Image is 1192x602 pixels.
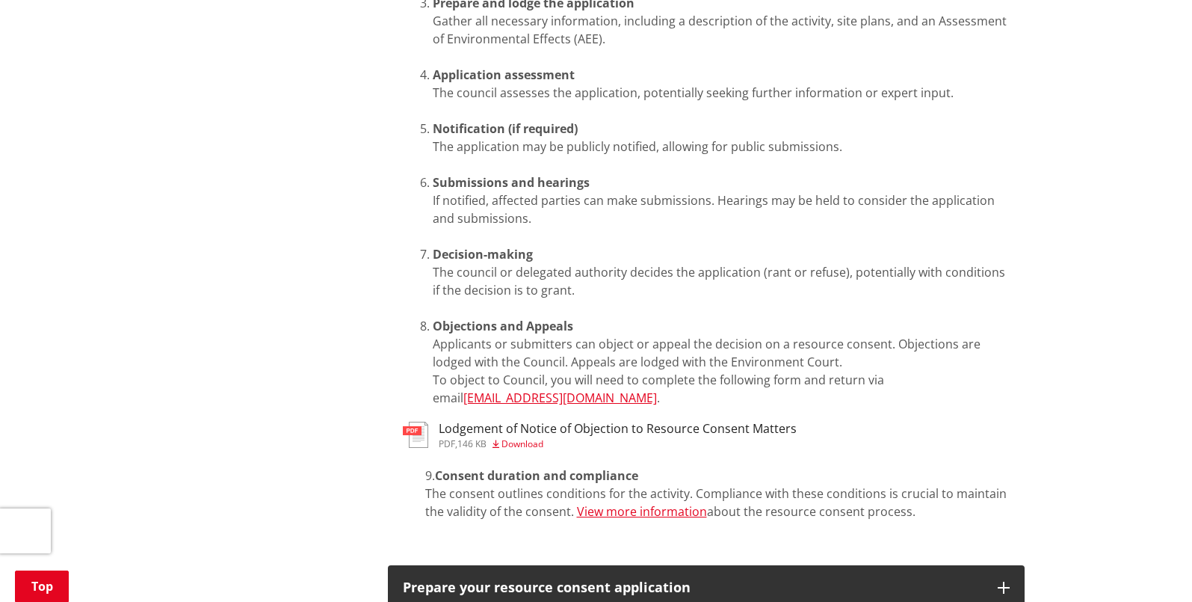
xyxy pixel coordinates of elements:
[433,120,1010,173] li: The application may be publicly notified, allowing for public submissions. ​
[433,174,590,191] strong: Submissions and hearings
[457,437,487,450] span: 146 KB
[463,390,657,406] a: [EMAIL_ADDRESS][DOMAIN_NAME]
[433,120,578,137] strong: Notification (if required)
[425,485,1007,520] span: The consent outlines conditions for the activity. Compliance with these conditions is crucial to ...
[707,503,915,520] span: about the resource consent process.
[501,437,543,450] span: Download
[403,422,797,449] a: Lodgement of Notice of Objection to Resource Consent Matters pdf,146 KB Download
[433,317,1010,407] li: Applicants or submitters can object or appeal the decision on a resource consent. Objections are ...
[15,571,69,602] a: Top
[433,246,533,262] strong: Decision-making
[433,67,575,83] strong: Application assessment
[433,245,1010,317] li: The council or delegated authority decides the application (rant or refuse), potentially with con...
[433,318,573,334] strong: Objections and Appeals
[577,503,707,520] a: View more information
[425,467,1010,520] p: 9.
[439,437,455,450] span: pdf
[1123,539,1177,593] iframe: Messenger Launcher
[433,173,1010,245] li: If notified, affected parties can make submissions. Hearings may be held to consider the applicat...
[403,422,428,448] img: document-pdf.svg
[439,440,797,449] div: ,
[403,580,983,595] div: Prepare your resource consent application
[657,390,660,406] span: .
[439,422,797,436] h3: Lodgement of Notice of Objection to Resource Consent Matters
[435,467,638,484] strong: Consent duration and compliance
[433,66,1010,120] li: The council assesses the application, potentially seeking further information or expert input. ​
